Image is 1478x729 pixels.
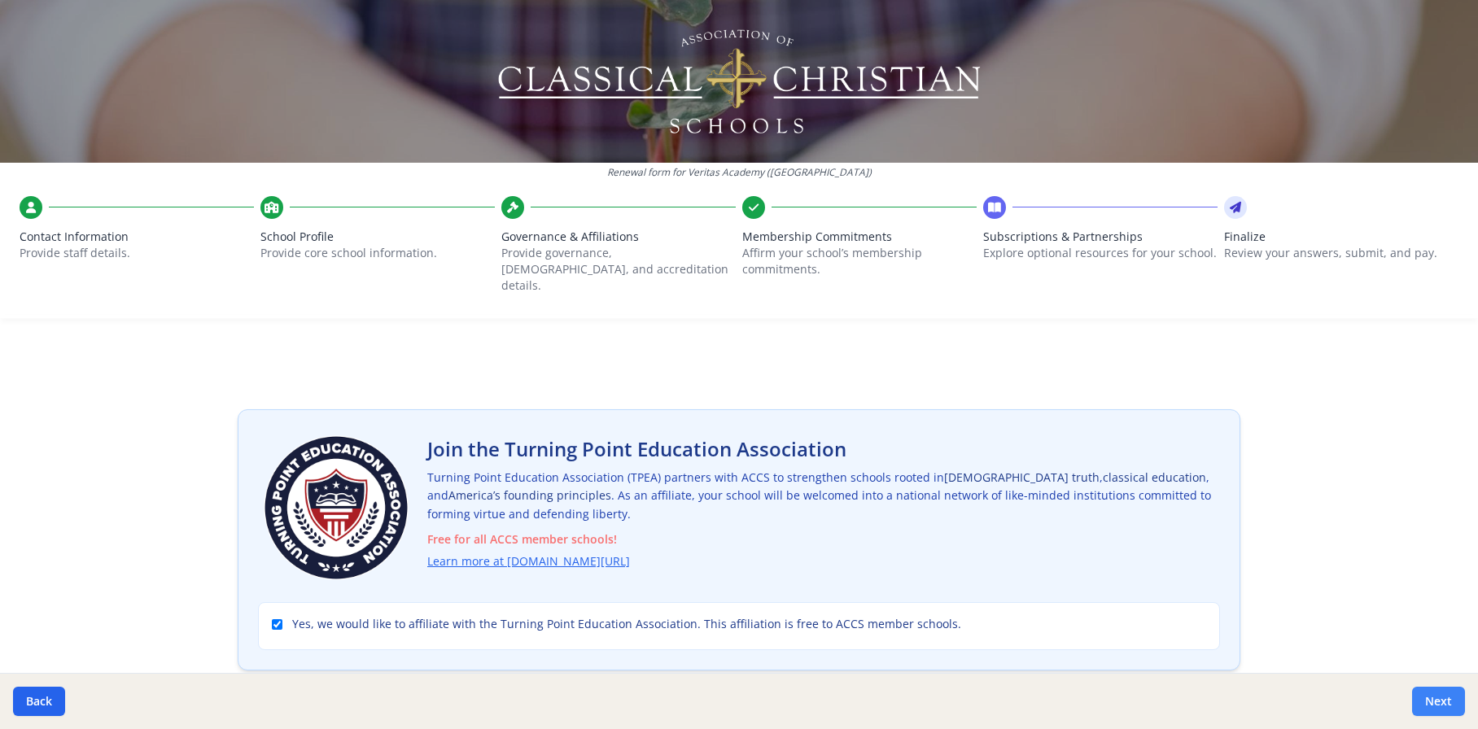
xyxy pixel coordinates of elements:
[292,616,961,632] span: Yes, we would like to affiliate with the Turning Point Education Association. This affiliation is...
[427,552,630,571] a: Learn more at [DOMAIN_NAME][URL]
[983,229,1218,245] span: Subscriptions & Partnerships
[427,469,1220,571] p: Turning Point Education Association (TPEA) partners with ACCS to strengthen schools rooted in , ,...
[1103,469,1206,485] span: classical education
[260,229,495,245] span: School Profile
[501,229,736,245] span: Governance & Affiliations
[983,245,1218,261] p: Explore optional resources for your school.
[742,245,977,277] p: Affirm your school’s membership commitments.
[742,229,977,245] span: Membership Commitments
[20,245,254,261] p: Provide staff details.
[258,430,414,586] img: Turning Point Education Association Logo
[260,245,495,261] p: Provide core school information.
[448,487,611,503] span: America’s founding principles
[944,469,1100,485] span: [DEMOGRAPHIC_DATA] truth
[427,436,1220,462] h2: Join the Turning Point Education Association
[501,245,736,294] p: Provide governance, [DEMOGRAPHIC_DATA], and accreditation details.
[20,229,254,245] span: Contact Information
[272,619,282,630] input: Yes, we would like to affiliate with the Turning Point Education Association. This affiliation is...
[1224,245,1458,261] p: Review your answers, submit, and pay.
[1224,229,1458,245] span: Finalize
[13,687,65,716] button: Back
[427,530,1220,549] span: Free for all ACCS member schools!
[496,24,983,138] img: Logo
[1412,687,1465,716] button: Next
